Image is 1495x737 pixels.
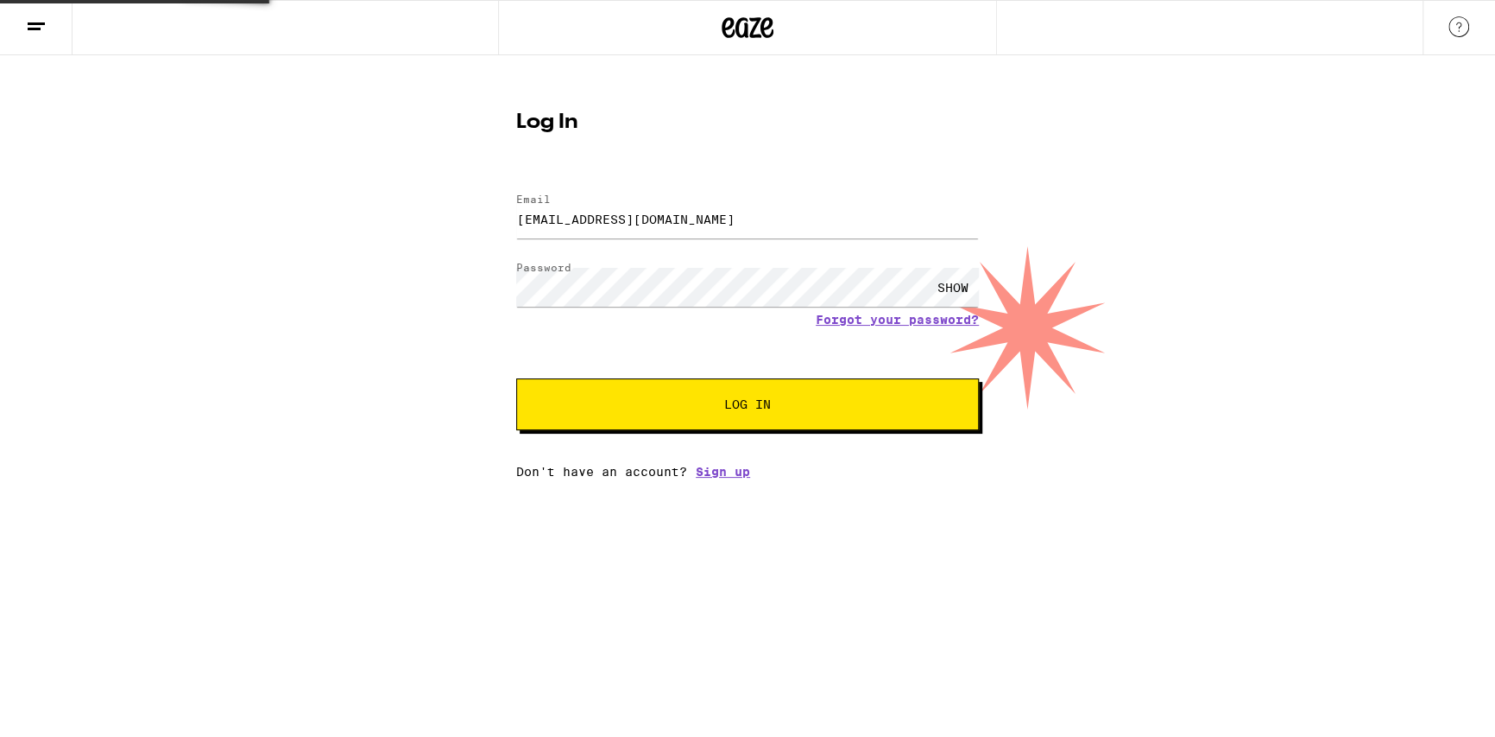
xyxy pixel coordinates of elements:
[516,378,979,430] button: Log In
[724,398,771,410] span: Log In
[696,465,750,479] a: Sign up
[516,465,979,479] div: Don't have an account?
[516,112,979,133] h1: Log In
[10,12,124,26] span: Hi. Need any help?
[516,262,571,273] label: Password
[516,200,979,238] input: Email
[516,194,551,205] label: Email
[816,313,979,327] a: Forgot your password?
[927,268,979,307] div: SHOW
